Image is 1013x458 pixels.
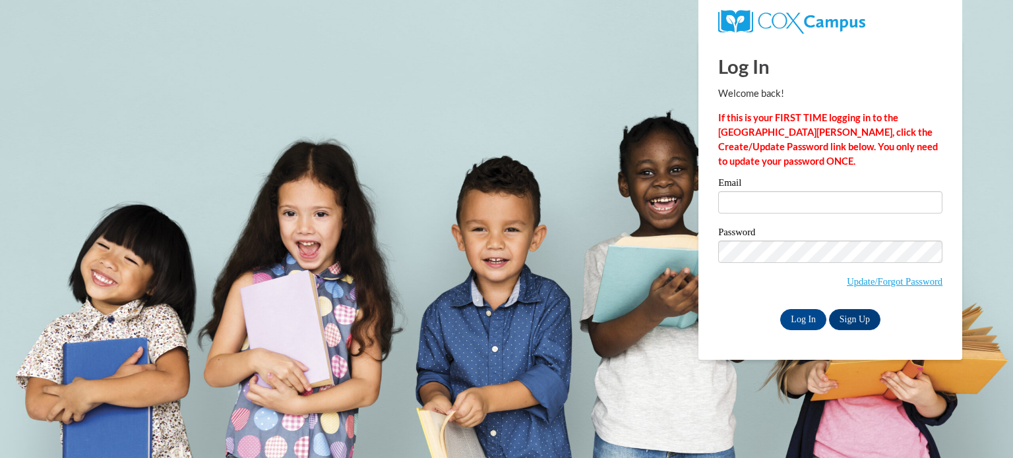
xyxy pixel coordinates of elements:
[718,178,942,191] label: Email
[718,227,942,241] label: Password
[718,10,865,34] img: COX Campus
[829,309,880,330] a: Sign Up
[718,15,865,26] a: COX Campus
[780,309,826,330] input: Log In
[718,112,938,167] strong: If this is your FIRST TIME logging in to the [GEOGRAPHIC_DATA][PERSON_NAME], click the Create/Upd...
[718,86,942,101] p: Welcome back!
[718,53,942,80] h1: Log In
[847,276,942,287] a: Update/Forgot Password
